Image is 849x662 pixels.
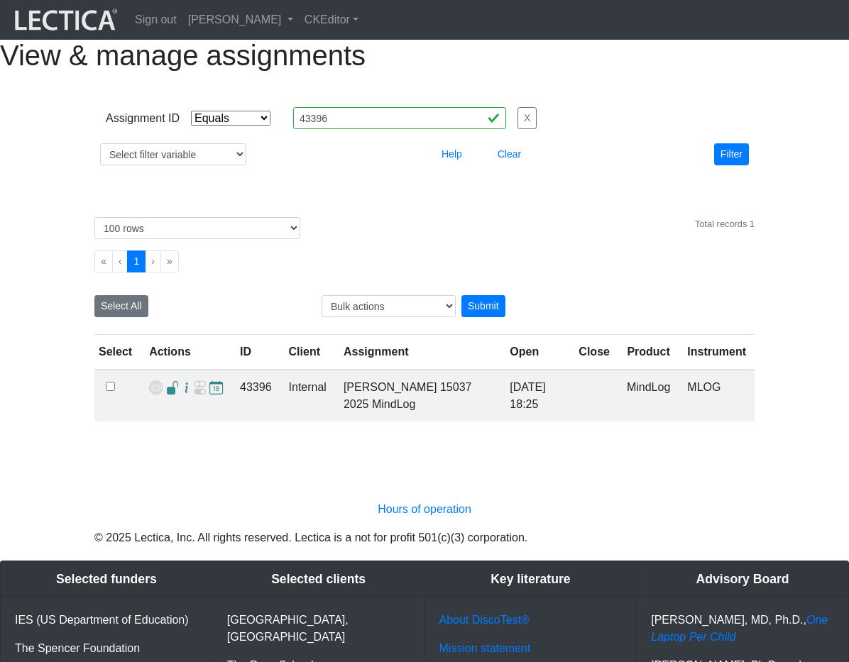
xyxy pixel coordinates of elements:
[94,529,755,546] p: © 2025 Lectica, Inc. All rights reserved. Lectica is a not for profit 501(c)(3) corporation.
[425,561,637,597] div: Key literature
[11,6,118,33] img: lecticalive
[435,148,469,160] a: Help
[618,370,679,421] td: MindLog
[435,143,469,165] button: Help
[280,370,335,421] td: Internal
[618,335,679,370] th: Product
[501,335,570,370] th: Open
[679,370,755,421] td: MLOG
[127,250,146,272] button: Go to page 1
[213,561,424,597] div: Selected clients
[299,6,364,34] a: CKEditor
[491,143,527,165] button: Clear
[94,250,755,272] ul: Pagination
[439,614,530,626] a: About DiscoTest®
[15,640,198,657] p: The Spencer Foundation
[651,612,834,646] p: [PERSON_NAME], MD, Ph.D.,
[227,612,410,646] p: [GEOGRAPHIC_DATA], [GEOGRAPHIC_DATA]
[209,381,223,396] span: Update close date
[129,6,182,34] a: Sign out
[193,381,207,396] span: Re-open Assignment
[94,335,141,370] th: Select
[679,335,755,370] th: Instrument
[517,107,537,129] button: X
[280,335,335,370] th: Client
[335,335,501,370] th: Assignment
[141,335,231,370] th: Actions
[1,561,212,597] div: Selected funders
[335,370,501,421] td: [PERSON_NAME] 15037 2025 MindLog
[695,217,755,231] div: Total records 1
[149,381,163,396] span: Add VCoLs
[637,561,848,597] div: Advisory Board
[231,335,280,370] th: ID
[714,143,749,165] button: Filter
[231,370,280,421] td: 43396
[94,295,148,317] button: Select All
[166,381,180,396] span: Access List
[439,642,531,654] a: Mission statement
[182,6,299,34] a: [PERSON_NAME]
[180,381,193,396] span: Assignment Details
[570,335,618,370] th: Close
[461,295,505,317] div: Submit
[501,370,570,421] td: [DATE] 18:25
[378,503,471,515] a: Hours of operation
[15,612,198,629] p: IES (US Department of Education)
[106,110,180,127] div: Assignment ID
